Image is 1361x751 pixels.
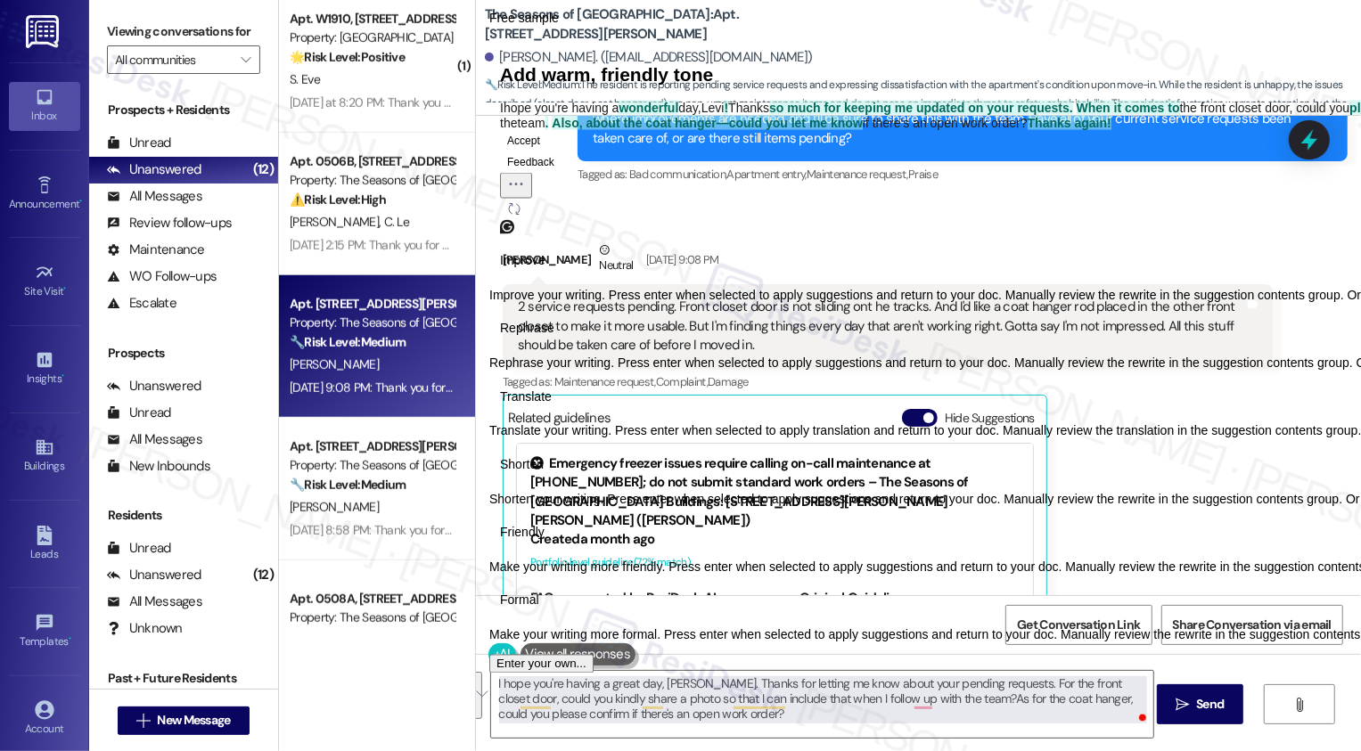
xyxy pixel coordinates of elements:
[290,214,384,230] span: [PERSON_NAME]
[485,5,841,44] b: The Seasons of [GEOGRAPHIC_DATA]: Apt. [STREET_ADDRESS][PERSON_NAME]
[290,71,320,87] span: S. Eve
[89,669,278,688] div: Past + Future Residents
[89,101,278,119] div: Prospects + Residents
[9,520,80,568] a: Leads
[136,714,150,728] i: 
[107,539,171,558] div: Unread
[290,10,455,29] div: Apt. W1910, [STREET_ADDRESS]
[107,619,183,638] div: Unknown
[107,214,232,233] div: Review follow-ups
[290,456,455,475] div: Property: The Seasons of [GEOGRAPHIC_DATA]
[157,711,230,730] span: New Message
[485,78,579,92] strong: 🔧 Risk Level: Medium
[290,499,379,515] span: [PERSON_NAME]
[290,49,405,65] strong: 🌟 Risk Level: Positive
[107,404,171,422] div: Unread
[290,608,455,627] div: Property: The Seasons of [GEOGRAPHIC_DATA]
[9,345,80,393] a: Insights •
[9,695,80,743] a: Account
[107,592,202,611] div: All Messages
[9,432,80,480] a: Buildings
[1176,698,1189,712] i: 
[107,187,202,206] div: All Messages
[107,566,201,584] div: Unanswered
[9,82,80,130] a: Inbox
[107,241,205,259] div: Maintenance
[107,134,171,152] div: Unread
[485,48,813,67] div: [PERSON_NAME]. ([EMAIL_ADDRESS][DOMAIN_NAME])
[107,430,202,449] div: All Messages
[290,356,379,372] span: [PERSON_NAME]
[491,671,1153,738] textarea: To enrich screen reader interactions, please activate Accessibility in Grammarly extension settings
[290,152,455,171] div: Apt. 0506B, [STREET_ADDRESS][PERSON_NAME]
[69,633,71,645] span: •
[118,706,250,735] button: New Message
[79,195,82,208] span: •
[9,257,80,306] a: Site Visit •
[290,590,455,608] div: Apt. 0508A, [STREET_ADDRESS][PERSON_NAME]
[1292,698,1306,712] i: 
[107,457,210,476] div: New Inbounds
[1196,695,1224,714] span: Send
[26,15,62,48] img: ResiDesk Logo
[107,377,201,396] div: Unanswered
[290,437,455,456] div: Apt. [STREET_ADDRESS][PERSON_NAME]
[107,160,201,179] div: Unanswered
[290,29,455,47] div: Property: [GEOGRAPHIC_DATA]
[290,477,406,493] strong: 🔧 Risk Level: Medium
[241,53,250,67] i: 
[249,561,278,589] div: (12)
[9,608,80,656] a: Templates •
[64,282,67,295] span: •
[107,267,217,286] div: WO Follow-ups
[107,294,176,313] div: Escalate
[290,192,386,208] strong: ⚠️ Risk Level: High
[89,506,278,525] div: Residents
[290,334,406,350] strong: 🔧 Risk Level: Medium
[89,344,278,363] div: Prospects
[383,214,409,230] span: C. Le
[1157,684,1243,724] button: Send
[107,18,260,45] label: Viewing conversations for
[115,45,232,74] input: All communities
[290,295,455,314] div: Apt. [STREET_ADDRESS][PERSON_NAME]
[485,76,1361,133] span: : The resident is reporting pending service requests and expressing dissatisfaction with the apar...
[290,314,455,332] div: Property: The Seasons of [GEOGRAPHIC_DATA]
[61,370,64,382] span: •
[290,171,455,190] div: Property: The Seasons of [GEOGRAPHIC_DATA]
[249,156,278,184] div: (12)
